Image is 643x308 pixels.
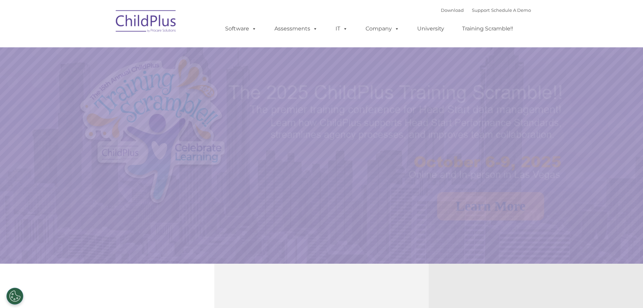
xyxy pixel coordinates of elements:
[437,192,544,220] a: Learn More
[472,7,490,13] a: Support
[359,22,406,35] a: Company
[112,5,180,39] img: ChildPlus by Procare Solutions
[6,288,23,305] button: Cookies Settings
[218,22,263,35] a: Software
[455,22,520,35] a: Training Scramble!!
[441,7,464,13] a: Download
[441,7,531,13] font: |
[329,22,354,35] a: IT
[491,7,531,13] a: Schedule A Demo
[410,22,451,35] a: University
[268,22,324,35] a: Assessments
